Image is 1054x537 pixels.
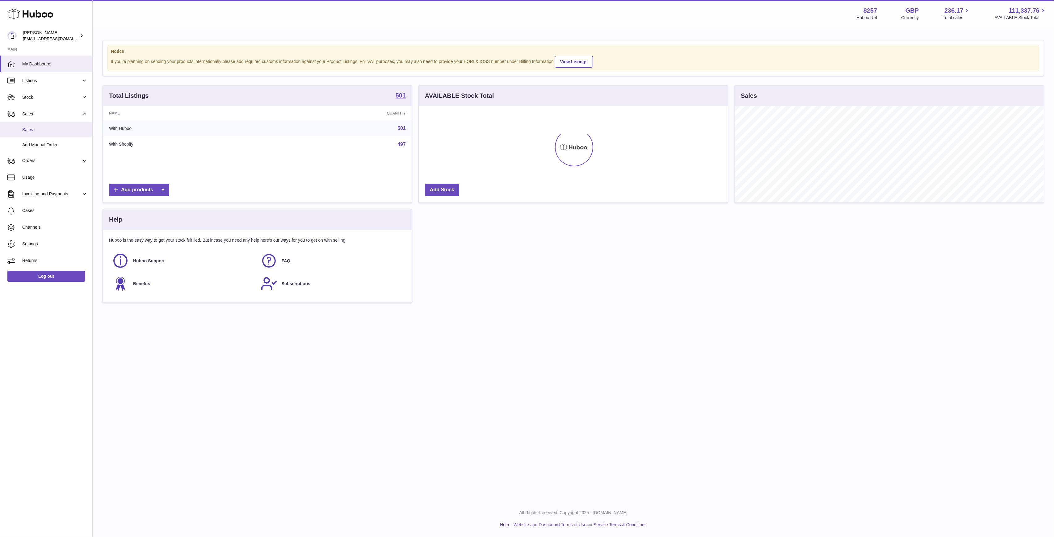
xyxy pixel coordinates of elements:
[863,6,877,15] strong: 8257
[112,275,254,292] a: Benefits
[111,55,1036,68] div: If you're planning on sending your products internationally please add required customs informati...
[396,92,406,100] a: 501
[109,215,122,224] h3: Help
[22,142,88,148] span: Add Manual Order
[901,15,919,21] div: Currency
[282,258,291,264] span: FAQ
[994,15,1047,21] span: AVAILABLE Stock Total
[22,258,88,264] span: Returns
[594,522,647,527] a: Service Terms & Conditions
[261,252,403,269] a: FAQ
[994,6,1047,21] a: 111,337.76 AVAILABLE Stock Total
[514,522,586,527] a: Website and Dashboard Terms of Use
[396,92,406,98] strong: 501
[397,126,406,131] a: 501
[103,136,270,152] td: With Shopify
[1009,6,1039,15] span: 111,337.76
[943,6,970,21] a: 236.17 Total sales
[22,78,81,84] span: Listings
[857,15,877,21] div: Huboo Ref
[109,237,406,243] p: Huboo is the easy way to get your stock fulfilled. But incase you need any help here's our ways f...
[22,241,88,247] span: Settings
[22,224,88,230] span: Channels
[133,281,150,287] span: Benefits
[133,258,165,264] span: Huboo Support
[741,92,757,100] h3: Sales
[555,56,593,68] a: View Listings
[7,31,17,40] img: don@skinsgolf.com
[22,158,81,164] span: Orders
[103,120,270,136] td: With Huboo
[511,522,647,528] li: and
[23,30,78,42] div: [PERSON_NAME]
[905,6,919,15] strong: GBP
[109,184,169,196] a: Add products
[943,15,970,21] span: Total sales
[270,106,412,120] th: Quantity
[109,92,149,100] h3: Total Listings
[22,94,81,100] span: Stock
[500,522,509,527] a: Help
[112,252,254,269] a: Huboo Support
[22,111,81,117] span: Sales
[22,127,88,133] span: Sales
[111,48,1036,54] strong: Notice
[944,6,963,15] span: 236.17
[22,61,88,67] span: My Dashboard
[7,271,85,282] a: Log out
[425,92,494,100] h3: AVAILABLE Stock Total
[103,106,270,120] th: Name
[425,184,459,196] a: Add Stock
[98,510,1049,516] p: All Rights Reserved. Copyright 2025 - [DOMAIN_NAME]
[22,208,88,214] span: Cases
[23,36,91,41] span: [EMAIL_ADDRESS][DOMAIN_NAME]
[397,142,406,147] a: 497
[282,281,310,287] span: Subscriptions
[22,174,88,180] span: Usage
[261,275,403,292] a: Subscriptions
[22,191,81,197] span: Invoicing and Payments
